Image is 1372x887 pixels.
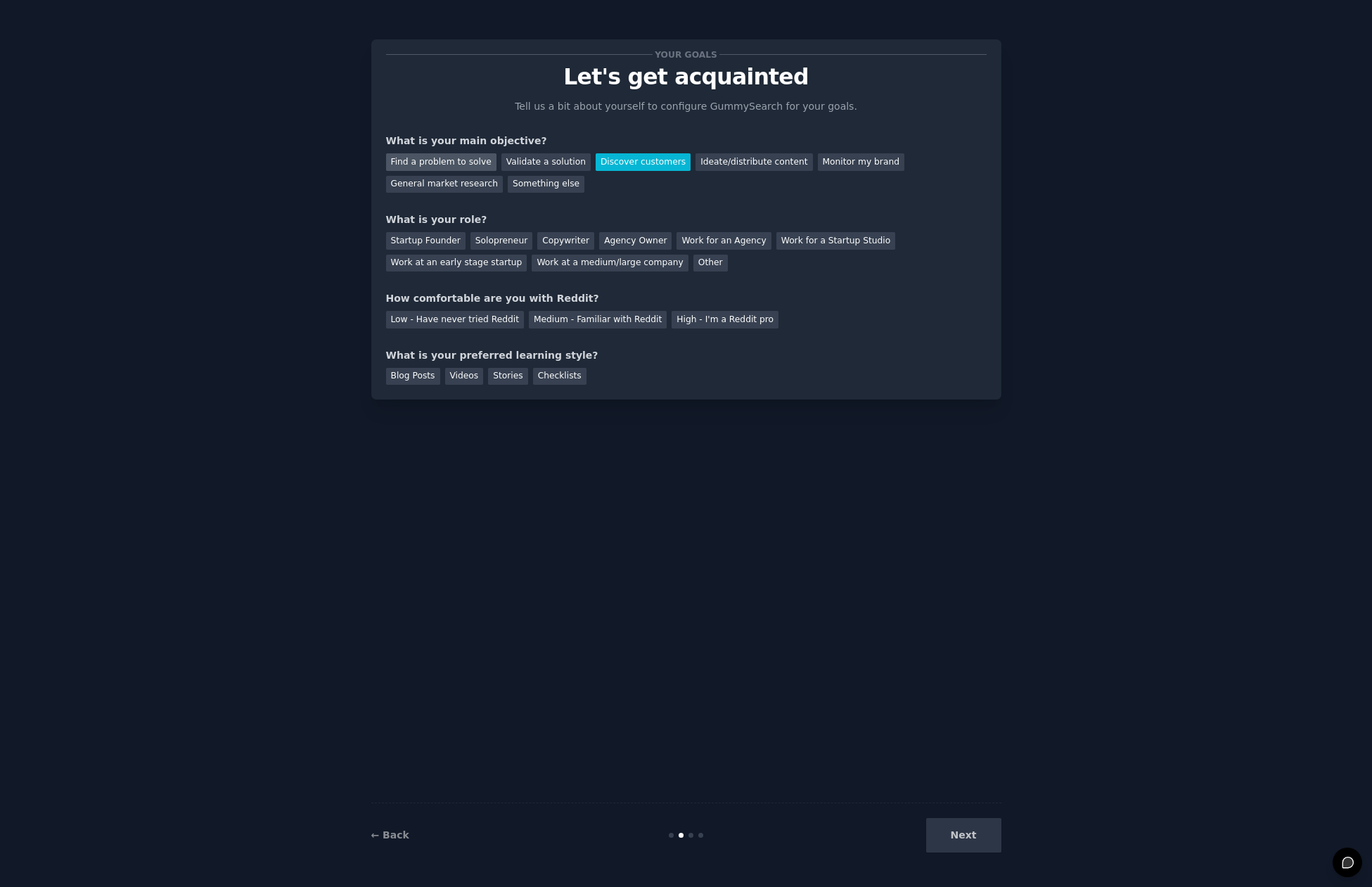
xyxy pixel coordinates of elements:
[818,153,904,171] div: Monitor my brand
[386,311,524,328] div: Low - Have never tried Reddit
[386,176,504,193] div: General market research
[529,311,667,328] div: Medium - Familiar with Reddit
[386,65,987,89] p: Let's get acquainted
[653,47,720,62] span: Your goals
[371,829,409,841] a: ← Back
[695,153,812,171] div: Ideate/distribute content
[488,368,527,385] div: Stories
[386,348,987,363] div: What is your preferred learning style?
[537,232,594,250] div: Copywriter
[672,311,778,328] div: High - I'm a Reddit pro
[532,255,688,272] div: Work at a medium/large company
[533,368,586,385] div: Checklists
[386,291,987,306] div: How comfortable are you with Reddit?
[596,153,691,171] div: Discover customers
[386,255,527,272] div: Work at an early stage startup
[386,153,496,171] div: Find a problem to solve
[470,232,532,250] div: Solopreneur
[501,153,591,171] div: Validate a solution
[508,176,584,193] div: Something else
[386,368,440,385] div: Blog Posts
[677,232,771,250] div: Work for an Agency
[445,368,484,385] div: Videos
[386,134,987,148] div: What is your main objective?
[509,99,864,114] p: Tell us a bit about yourself to configure GummySearch for your goals.
[386,212,987,227] div: What is your role?
[693,255,728,272] div: Other
[599,232,672,250] div: Agency Owner
[386,232,466,250] div: Startup Founder
[776,232,895,250] div: Work for a Startup Studio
